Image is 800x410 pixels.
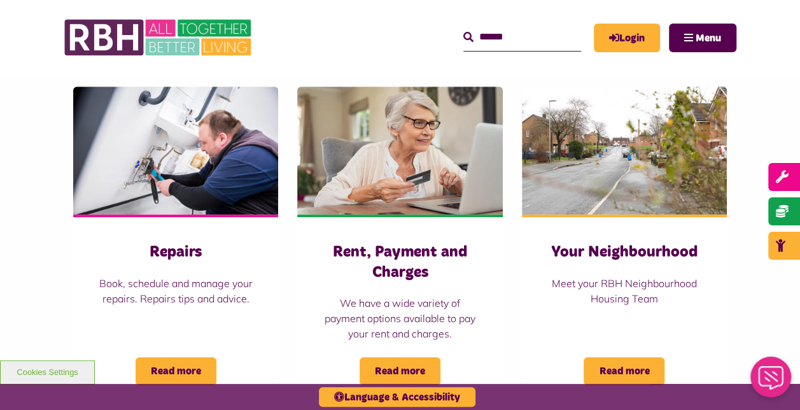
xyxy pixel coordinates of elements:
span: Read more [360,357,440,385]
img: Old Woman Paying Bills Online J745CDU [297,87,502,215]
p: Meet your RBH Neighbourhood Housing Team [547,276,701,306]
p: Book, schedule and manage your repairs. Repairs tips and advice. [99,276,253,306]
iframe: Netcall Web Assistant for live chat [743,353,800,410]
h3: Rent, Payment and Charges [323,243,477,282]
a: MyRBH [594,24,660,52]
button: Navigation [669,24,736,52]
img: SAZMEDIA RBH 22FEB24 79 [522,87,727,215]
img: RBH(257) [73,87,278,215]
span: Read more [584,357,664,385]
span: Menu [696,33,721,43]
span: Read more [136,357,216,385]
img: RBH [64,13,255,62]
button: Language & Accessibility [319,387,475,407]
h3: Your Neighbourhood [547,243,701,262]
p: We have a wide variety of payment options available to pay your rent and charges. [323,295,477,341]
h3: Repairs [99,243,253,262]
input: Search [463,24,581,51]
